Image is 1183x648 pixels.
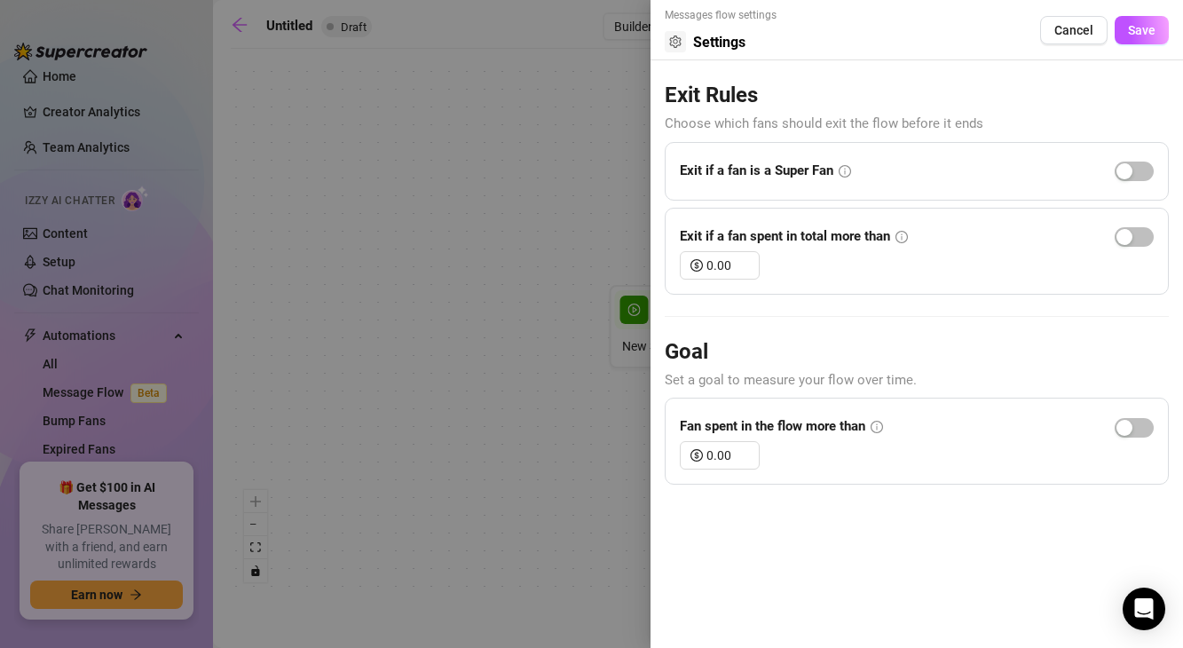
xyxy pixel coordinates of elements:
span: info-circle [871,421,883,433]
div: Open Intercom Messenger [1123,588,1165,630]
strong: Fan spent in the flow more than [680,418,865,434]
span: Messages flow settings [665,7,777,24]
span: Save [1128,23,1155,37]
strong: Exit if a fan is a Super Fan [680,162,833,178]
span: Cancel [1054,23,1093,37]
span: Settings [693,31,745,53]
span: setting [669,36,682,48]
strong: Exit if a fan spent in total more than [680,228,890,244]
span: Set a goal to measure your flow over time. [665,372,917,388]
button: Cancel [1040,16,1108,44]
span: info-circle [839,165,851,178]
h3: Exit Rules [665,82,1169,110]
span: info-circle [895,231,908,243]
h3: Goal [665,338,1169,367]
button: Save [1115,16,1169,44]
span: Choose which fans should exit the flow before it ends [665,115,983,131]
